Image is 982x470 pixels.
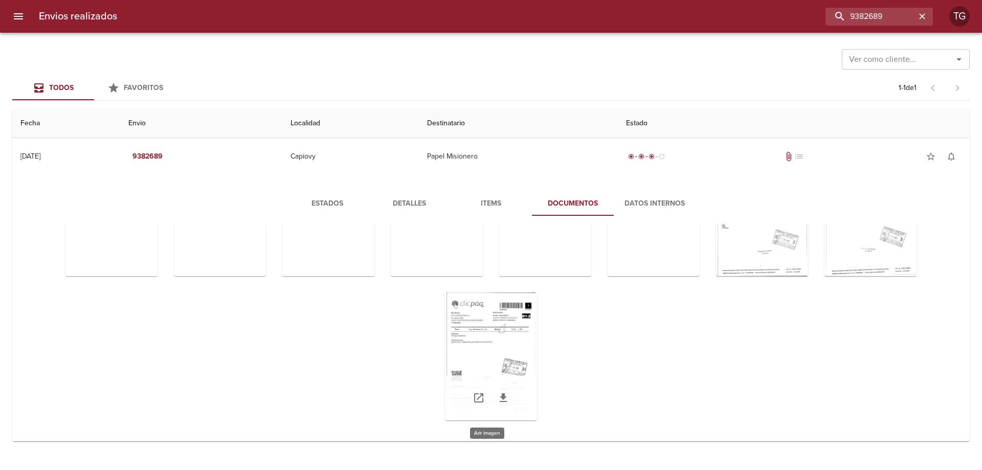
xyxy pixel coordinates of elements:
span: Favoritos [124,83,163,92]
table: Tabla de envíos del cliente [12,109,970,441]
button: 9382689 [128,147,167,166]
input: buscar [825,8,916,26]
em: 9382689 [132,150,163,163]
th: Localidad [282,109,419,138]
button: Agregar a favoritos [921,146,941,167]
span: Pagina anterior [921,82,945,93]
span: Pagina siguiente [945,76,970,100]
th: Envio [120,109,282,138]
span: radio_button_unchecked [659,153,665,160]
button: menu [6,4,31,29]
div: [DATE] [20,152,40,161]
span: star_border [926,151,936,162]
div: Tabs detalle de guia [286,191,696,216]
span: radio_button_checked [638,153,644,160]
span: Tiene documentos adjuntos [784,151,794,162]
th: Destinatario [419,109,618,138]
span: Datos Internos [620,197,689,210]
div: Tabs Envios [12,76,176,100]
span: radio_button_checked [649,153,655,160]
div: Abrir información de usuario [949,6,970,27]
button: Abrir [952,52,966,66]
td: Papel Misionero [419,138,618,175]
span: No tiene pedido asociado [794,151,804,162]
h6: Envios realizados [39,8,117,25]
span: Documentos [538,197,608,210]
p: 1 - 1 de 1 [899,83,917,93]
span: Detalles [374,197,444,210]
span: Estados [293,197,362,210]
span: Items [456,197,526,210]
span: radio_button_checked [628,153,634,160]
div: TG [949,6,970,27]
span: Todos [49,83,74,92]
td: Capiovy [282,138,419,175]
a: Abrir [466,386,491,410]
div: En viaje [626,151,667,162]
th: Estado [618,109,970,138]
button: Activar notificaciones [941,146,962,167]
th: Fecha [12,109,120,138]
span: notifications_none [946,151,956,162]
a: Descargar [491,386,516,410]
